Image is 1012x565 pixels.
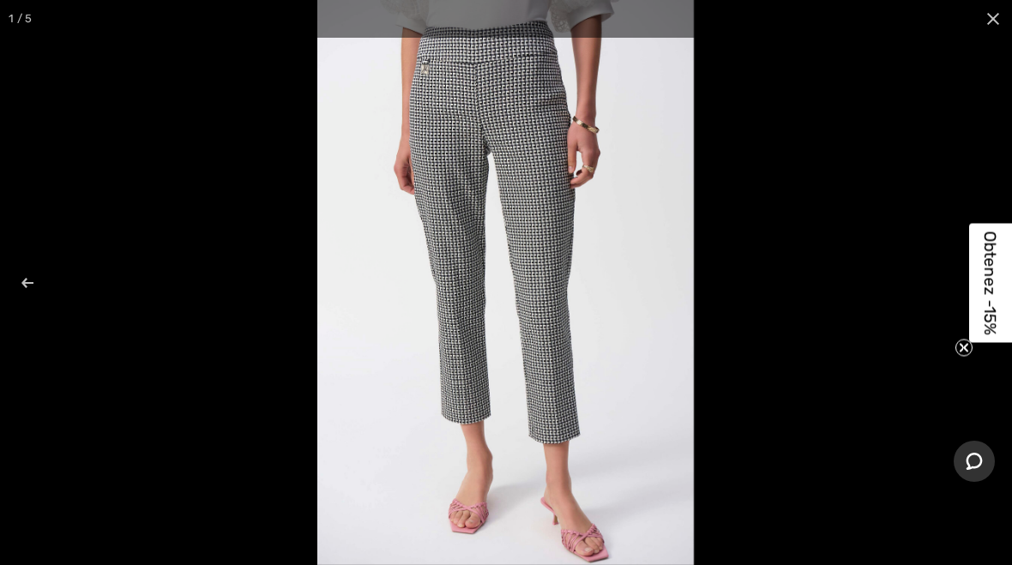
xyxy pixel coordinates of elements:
span: Obtenez -15% [981,231,1001,334]
iframe: Ouvre un widget dans lequel vous pouvez chatter avec l’un de nos agents [954,441,995,484]
button: Next (arrow right) [943,240,1003,326]
button: Previous (arrow left) [9,240,69,326]
button: Close teaser [955,339,973,356]
div: Obtenez -15%Close teaser [969,223,1012,342]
